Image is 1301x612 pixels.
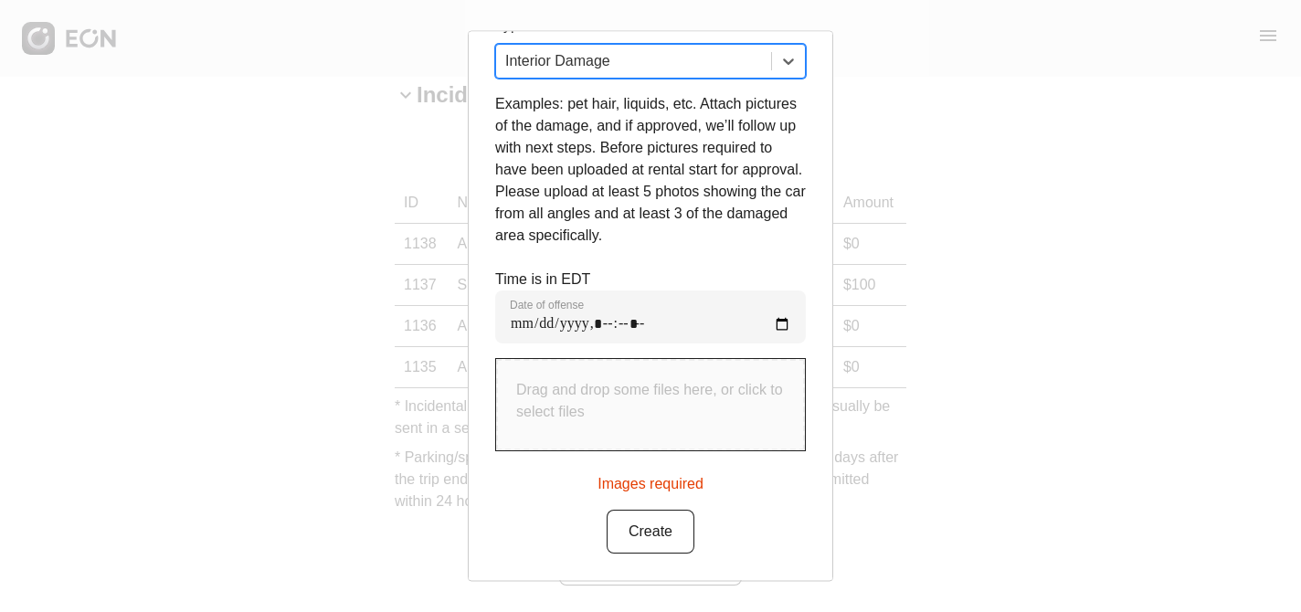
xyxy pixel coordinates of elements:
[607,511,694,554] button: Create
[495,269,806,344] div: Time is in EDT
[510,299,584,313] label: Date of offense
[495,94,806,248] p: Examples: pet hair, liquids, etc. Attach pictures of the damage, and if approved, we’ll follow up...
[598,467,703,496] div: Images required
[516,380,785,424] p: Drag and drop some files here, or click to select files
